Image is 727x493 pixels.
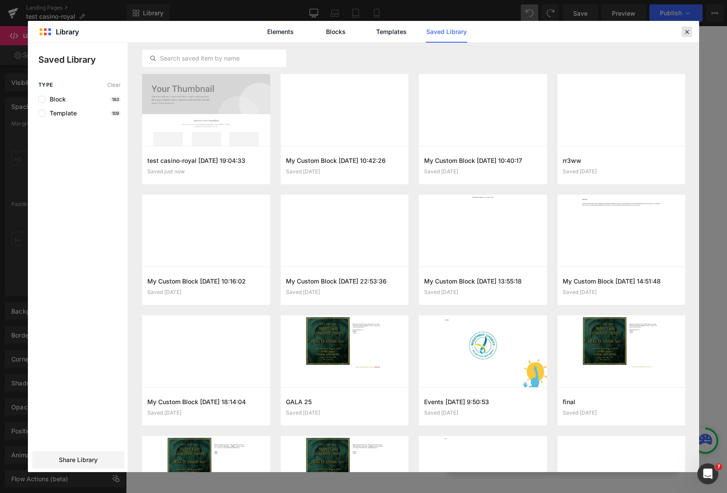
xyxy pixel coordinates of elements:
h3: My Custom Block [DATE] 10:16:02 [147,277,265,286]
div: Saved [DATE] [147,289,265,295]
h3: GALA 25 [286,397,404,406]
p: Saved Library [38,53,128,66]
p: 183 [110,97,121,102]
span: Total - $580+GST ($290pp) [331,405,466,418]
span: Row [53,310,71,323]
span: League Club [425,50,472,60]
p: 📍 [321,39,340,51]
li: Substantial canape platters [330,167,535,179]
li: 5-hour drinks package [330,179,535,191]
div: Saved [DATE] [286,289,404,295]
li: 2x General Entries [330,314,535,326]
h3: rr3ww [563,156,680,165]
li: Limited to 50 teams (100 players total) [330,385,535,397]
span: Teams Poker Tournament & Best Dressed Prize! [365,78,531,98]
h3: My Custom Block [DATE] 14:51:48 [563,277,680,286]
li: FREE $50 chip each for gaming floor [330,350,535,361]
div: Saved [DATE] [424,410,542,416]
strong: Location: [343,39,378,49]
a: Expand / Collapse [192,323,203,336]
li: 5-hour drinks package [330,338,535,350]
span: Google Maps [148,323,192,336]
span: No entry to Poker Tournament [338,207,444,216]
span: Clear [107,82,121,88]
a: Elements [260,21,301,43]
div: Saved [DATE] [563,289,680,295]
span: Block [45,96,66,103]
li: Substantial canape platters [330,326,535,338]
span: Share Library [59,456,98,464]
li: Compete for a share of the $10,000 prize pool [330,373,535,385]
span: Team Poker Tournament Entry (2 players) [340,362,496,372]
a: Expand / Collapse [71,310,82,323]
p: ⏰ [321,26,340,37]
a: Blocks [315,21,357,43]
h3: My Custom Block [DATE] 10:42:26 [286,156,404,165]
div: Saved [DATE] [147,410,265,416]
div: Saved just now [147,169,265,175]
span: (Includes General Entry) [330,296,448,309]
p: 📅 [321,13,340,25]
input: Search saved item by name [143,53,286,64]
div: Saved [DATE] [286,169,404,175]
div: Saved [DATE] [286,410,404,416]
h3: My Custom Block [DATE] 10:40:17 [424,156,542,165]
div: Saved [DATE] [424,169,542,175]
h3: test casino-royal [DATE] 19:04:33 [147,156,265,165]
span: Team Poker Pack – 2 People [330,281,465,295]
span: Total - $180+GST [330,227,414,240]
div: Saved [DATE] [563,410,680,416]
strong: Date: [343,13,363,24]
h3: Special: [325,78,540,97]
h3: My Custom Block [DATE] 13:55:18 [424,277,542,286]
li: 1x General Entry [330,155,535,167]
h3: My Custom Block [DATE] 18:14:04 [147,397,265,406]
h3: Events [DATE] 9:50:53 [424,397,542,406]
div: Saved [DATE] [424,289,542,295]
p: 109 [110,111,121,116]
div: Saved [DATE] [563,169,680,175]
p: ❌ [330,207,535,217]
a: Saved Library [426,21,467,43]
div: The Showroom, [GEOGRAPHIC_DATA] [340,39,546,61]
iframe: Intercom live chat [697,463,718,484]
div: [DATE] [340,13,546,24]
b: Time: 6.30pm Start [343,26,417,36]
h3: final [563,397,680,406]
span: General Entry – 1 Person [330,138,445,152]
h3: My Custom Block [DATE] 22:53:36 [286,277,404,286]
li: FREE $50 chip for gaming floor [330,191,535,203]
a: Templates [370,21,412,43]
span: Type [38,82,53,88]
span: Template [45,110,77,117]
span: 7 [715,463,722,470]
